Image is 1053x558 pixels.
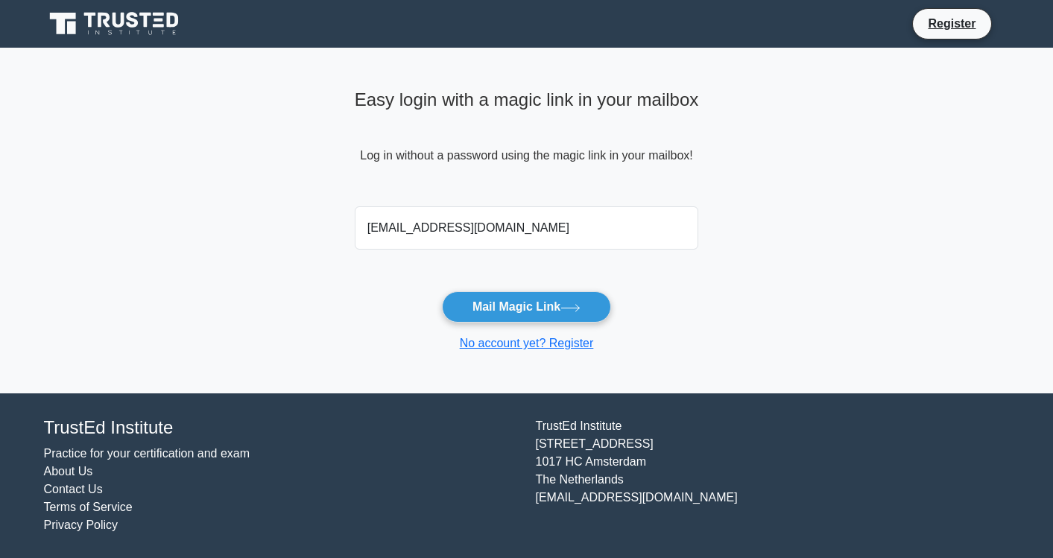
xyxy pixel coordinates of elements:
[355,83,699,200] div: Log in without a password using the magic link in your mailbox!
[44,447,250,460] a: Practice for your certification and exam
[527,417,1019,534] div: TrustEd Institute [STREET_ADDRESS] 1017 HC Amsterdam The Netherlands [EMAIL_ADDRESS][DOMAIN_NAME]
[919,14,984,33] a: Register
[355,206,699,250] input: Email
[442,291,611,323] button: Mail Magic Link
[44,483,103,495] a: Contact Us
[44,417,518,439] h4: TrustEd Institute
[44,519,118,531] a: Privacy Policy
[460,337,594,349] a: No account yet? Register
[355,89,699,111] h4: Easy login with a magic link in your mailbox
[44,501,133,513] a: Terms of Service
[44,465,93,478] a: About Us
